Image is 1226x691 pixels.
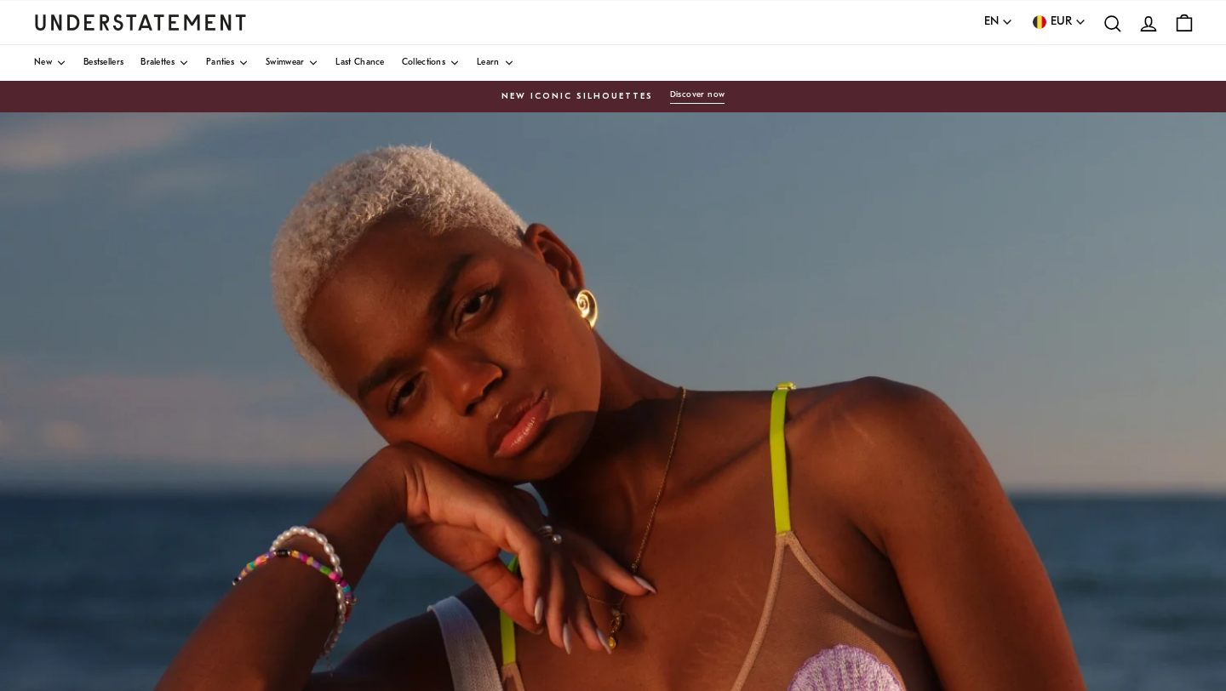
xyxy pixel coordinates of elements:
a: Collections [402,45,460,81]
a: New [34,45,66,81]
a: Swimwear [266,45,318,81]
span: New Iconic Silhouettes [501,90,653,104]
a: Panties [206,45,249,81]
span: Collections [402,59,445,67]
span: Panties [206,59,234,67]
a: Understatement Homepage [34,14,247,30]
a: Bestsellers [83,45,123,81]
button: EN [984,13,1013,31]
span: EN [984,13,999,31]
span: Bralettes [140,59,175,67]
span: Learn [477,59,500,67]
a: New Iconic SilhouettesDiscover now [34,89,1192,104]
a: Last Chance [335,45,384,81]
span: Bestsellers [83,59,123,67]
a: Bralettes [140,45,189,81]
button: EUR [1030,13,1086,31]
span: Last Chance [335,59,384,67]
span: New [34,59,52,67]
a: Learn [477,45,514,81]
button: Discover now [670,89,725,104]
span: EUR [1051,13,1072,31]
span: Swimwear [266,59,304,67]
